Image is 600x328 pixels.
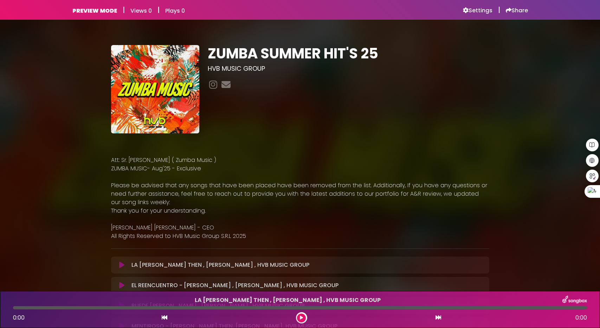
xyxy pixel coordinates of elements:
[506,7,528,14] a: Share
[208,65,489,72] h3: HVB MUSIC GROUP
[131,281,485,290] p: EL REENCUENTRO - [PERSON_NAME] , [PERSON_NAME] , HVB MUSIC GROUP
[111,232,489,240] p: All Rights Reserved to HVB Music Group S.R.L 2025
[13,314,25,322] span: 0:00
[111,223,489,232] p: [PERSON_NAME] [PERSON_NAME] - CEO
[208,45,489,62] h1: ZUMBA SUMMER HIT'S 25
[463,7,492,14] a: Settings
[13,296,562,304] p: LA [PERSON_NAME] THEN , [PERSON_NAME] , HVB MUSIC GROUP
[111,207,489,215] p: Thank you for your understanding.
[165,7,185,14] h6: Plays 0
[130,7,152,14] h6: Views 0
[562,296,587,305] img: songbox-logo-white.png
[498,6,500,14] h5: |
[123,6,125,14] h5: |
[111,156,489,164] p: Att: Sr. [PERSON_NAME] ( Zumba Music )
[111,181,489,207] p: Please be advised that any songs that have been placed have been removed from the list. Additiona...
[111,45,199,133] img: VDznpoCpTli22eraBbZr
[131,261,485,269] p: LA [PERSON_NAME] THEN , [PERSON_NAME] , HVB MUSIC GROUP
[111,164,489,173] p: ZUMBA MUSIC- Aug'25 - Exclusive
[72,7,117,14] h6: PREVIEW MODE
[575,314,587,322] span: 0:00
[157,6,160,14] h5: |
